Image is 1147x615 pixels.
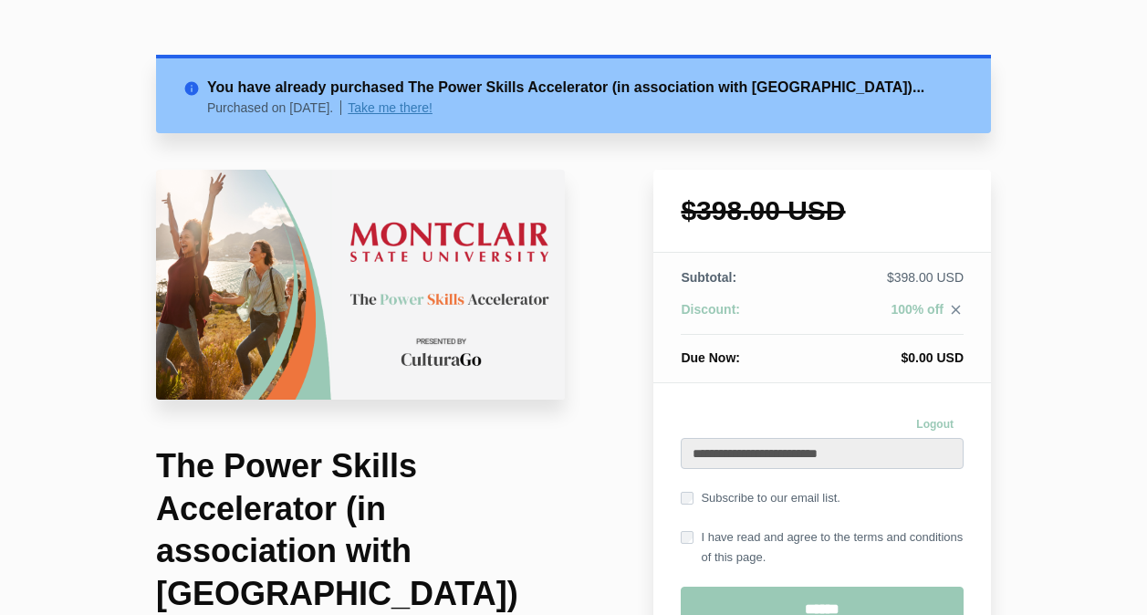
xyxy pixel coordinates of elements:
i: info [183,77,207,93]
th: Discount: [681,300,803,335]
h1: $398.00 USD [681,197,964,224]
img: 22c75da-26a4-67b4-fa6d-d7146dedb322_Montclair.png [156,170,565,400]
label: I have read and agree to the terms and conditions of this page. [681,527,964,568]
p: Purchased on [DATE]. [207,100,341,115]
td: $398.00 USD [804,268,964,300]
span: $0.00 USD [902,350,964,365]
label: Subscribe to our email list. [681,488,839,508]
input: I have read and agree to the terms and conditions of this page. [681,531,693,544]
span: Subtotal: [681,270,736,285]
a: Take me there! [348,100,433,115]
h2: You have already purchased The Power Skills Accelerator (in association with [GEOGRAPHIC_DATA])... [207,77,964,99]
input: Subscribe to our email list. [681,492,693,505]
i: close [948,302,964,318]
a: Logout [906,411,964,438]
a: close [944,302,964,322]
span: 100% off [891,302,944,317]
th: Due Now: [681,335,803,368]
